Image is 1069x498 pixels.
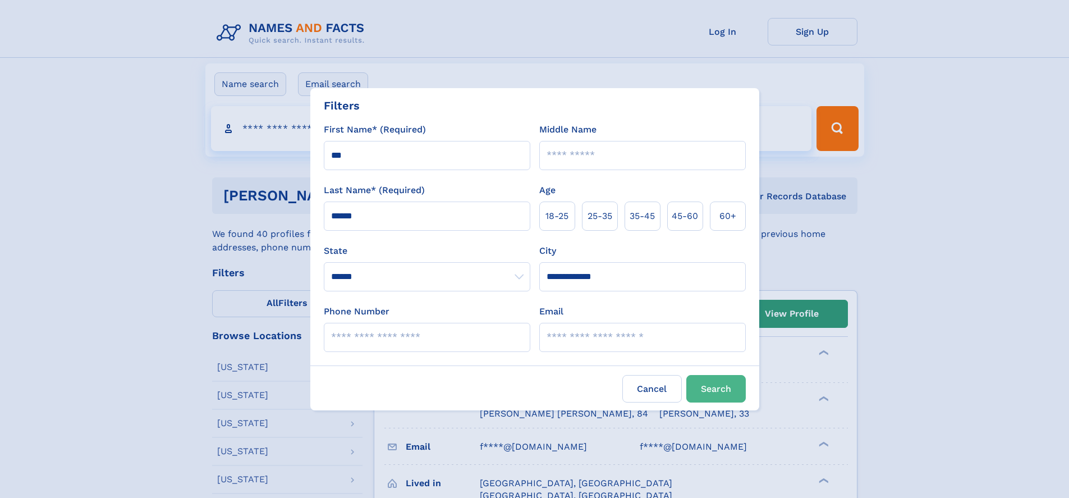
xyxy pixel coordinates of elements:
span: 45‑60 [672,209,698,223]
button: Search [686,375,746,403]
label: Age [539,184,556,197]
label: City [539,244,556,258]
label: State [324,244,530,258]
label: Email [539,305,563,318]
div: Filters [324,97,360,114]
label: Middle Name [539,123,597,136]
span: 25‑35 [588,209,612,223]
span: 18‑25 [545,209,568,223]
span: 60+ [719,209,736,223]
span: 35‑45 [630,209,655,223]
label: Cancel [622,375,682,403]
label: Last Name* (Required) [324,184,425,197]
label: First Name* (Required) [324,123,426,136]
label: Phone Number [324,305,389,318]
